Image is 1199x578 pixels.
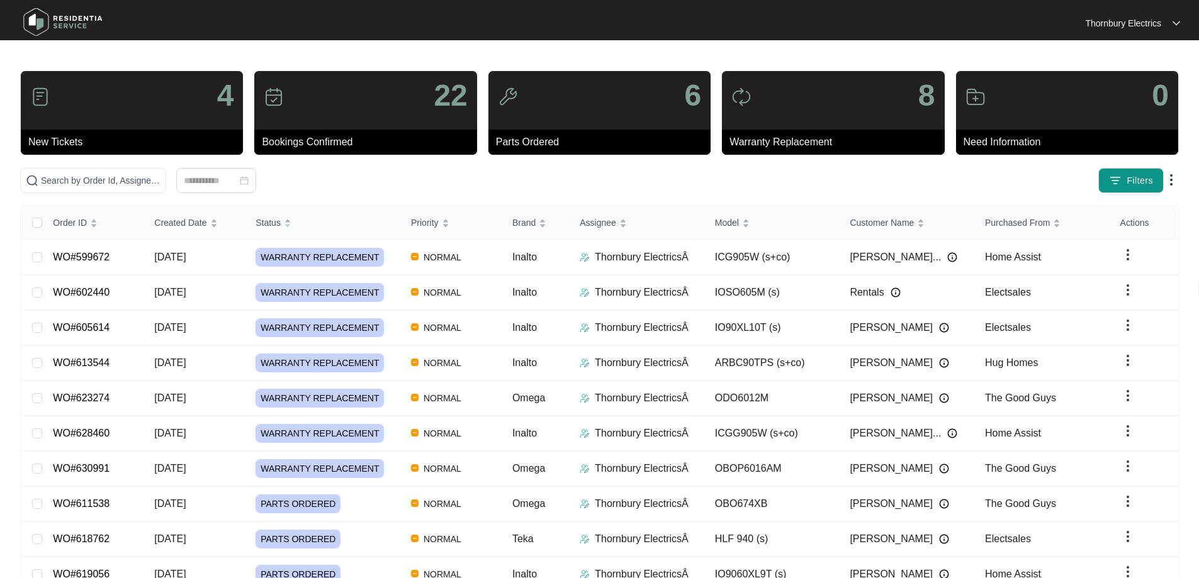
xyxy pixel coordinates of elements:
img: Vercel Logo [411,394,419,401]
a: WO#628460 [53,428,110,438]
span: PARTS ORDERED [256,530,341,548]
p: Thornbury ElectricsÂ [595,496,689,511]
span: Inalto [512,428,537,438]
img: residentia service logo [19,3,107,41]
p: Thornbury ElectricsÂ [595,531,689,547]
span: Inalto [512,252,537,262]
p: 8 [918,81,935,111]
th: Created Date [144,206,245,240]
a: WO#611538 [53,498,110,509]
span: Electsales [985,322,1031,333]
span: NORMAL [419,250,466,265]
img: search-icon [26,174,38,187]
p: 22 [434,81,467,111]
span: WARRANTY REPLACEMENT [256,424,384,443]
span: [DATE] [154,322,186,333]
img: dropdown arrow [1120,529,1135,544]
td: OBO674XB [705,486,840,521]
span: Rentals [850,285,884,300]
img: Assigner Icon [580,358,590,368]
span: Home Assist [985,428,1041,438]
span: PARTS ORDERED [256,494,341,513]
span: Home Assist [985,252,1041,262]
th: Priority [401,206,502,240]
img: Vercel Logo [411,288,419,296]
p: Thornbury Electrics [1085,17,1161,30]
th: Order ID [43,206,144,240]
img: Info icon [939,358,949,368]
p: 0 [1152,81,1169,111]
span: Electsales [985,287,1031,297]
img: dropdown arrow [1120,318,1135,333]
span: NORMAL [419,531,466,547]
p: Parts Ordered [496,135,711,150]
span: [DATE] [154,463,186,474]
img: Assigner Icon [580,287,590,297]
p: Need Information [964,135,1178,150]
img: dropdown arrow [1120,494,1135,509]
span: [DATE] [154,392,186,403]
p: Thornbury ElectricsÂ [595,426,689,441]
img: Vercel Logo [411,464,419,472]
span: [PERSON_NAME]... [850,426,941,441]
span: Order ID [53,216,87,230]
td: ICGG905W (s+co) [705,416,840,451]
span: Model [715,216,739,230]
th: Assignee [570,206,705,240]
img: Vercel Logo [411,323,419,331]
span: [DATE] [154,533,186,544]
img: Vercel Logo [411,570,419,577]
img: Assigner Icon [580,464,590,474]
img: Info icon [947,252,957,262]
span: [DATE] [154,428,186,438]
img: dropdown arrow [1173,20,1180,26]
img: Info icon [939,464,949,474]
button: filter iconFilters [1098,168,1164,193]
img: Info icon [939,323,949,333]
img: dropdown arrow [1120,423,1135,438]
span: Omega [512,392,545,403]
span: NORMAL [419,496,466,511]
img: icon [965,87,986,107]
td: ODO6012M [705,381,840,416]
span: Customer Name [850,216,914,230]
p: Thornbury ElectricsÂ [595,461,689,476]
a: WO#613544 [53,357,110,368]
span: NORMAL [419,391,466,406]
td: ARBC90TPS (s+co) [705,345,840,381]
th: Model [705,206,840,240]
span: The Good Guys [985,498,1056,509]
span: NORMAL [419,355,466,370]
span: Filters [1127,174,1153,187]
img: Info icon [947,428,957,438]
span: [DATE] [154,498,186,509]
p: 4 [217,81,234,111]
img: Vercel Logo [411,358,419,366]
p: 6 [684,81,701,111]
span: WARRANTY REPLACEMENT [256,459,384,478]
img: Assigner Icon [580,534,590,544]
span: The Good Guys [985,392,1056,403]
img: dropdown arrow [1120,459,1135,474]
span: [PERSON_NAME] [850,461,933,476]
span: [DATE] [154,287,186,297]
span: Hug Homes [985,357,1038,368]
span: NORMAL [419,461,466,476]
img: Vercel Logo [411,499,419,507]
p: New Tickets [28,135,243,150]
img: icon [731,87,751,107]
span: [PERSON_NAME] [850,531,933,547]
img: Info icon [891,287,901,297]
img: Assigner Icon [580,499,590,509]
img: dropdown arrow [1120,353,1135,368]
span: [DATE] [154,357,186,368]
span: The Good Guys [985,463,1056,474]
p: Thornbury ElectricsÂ [595,250,689,265]
img: Vercel Logo [411,429,419,436]
a: WO#618762 [53,533,110,544]
img: Assigner Icon [580,393,590,403]
th: Customer Name [840,206,975,240]
span: [DATE] [154,252,186,262]
p: Thornbury ElectricsÂ [595,285,689,300]
span: [PERSON_NAME] [850,391,933,406]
